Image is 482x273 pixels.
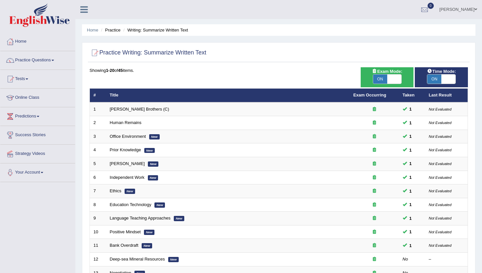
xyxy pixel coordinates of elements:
[353,242,395,249] div: Exam occurring question
[425,89,468,102] th: Last Result
[353,229,395,235] div: Exam occurring question
[361,67,414,87] div: Show exams occurring in exams
[353,175,395,181] div: Exam occurring question
[110,107,169,112] a: [PERSON_NAME] Brothers (C)
[0,145,75,161] a: Strategy Videos
[353,106,395,113] div: Exam occurring question
[110,161,145,166] a: [PERSON_NAME]
[429,135,452,138] small: Not Evaluated
[110,147,141,152] a: Prior Knowledge
[110,188,121,193] a: Ethics
[110,120,142,125] a: Human Remains
[90,67,468,73] div: Showing of items.
[353,120,395,126] div: Exam occurring question
[353,202,395,208] div: Exam occurring question
[429,107,452,111] small: Not Evaluated
[106,89,350,102] th: Title
[407,242,414,249] span: You can still take this question
[142,243,152,248] em: New
[90,252,106,266] td: 12
[0,89,75,105] a: Online Class
[407,228,414,235] span: You can still take this question
[168,257,179,262] em: New
[0,70,75,86] a: Tests
[0,163,75,180] a: Your Account
[90,48,206,58] h2: Practice Writing: Summarize Written Text
[99,27,120,33] li: Practice
[144,148,155,153] em: New
[122,27,188,33] li: Writing: Summarize Written Text
[118,68,123,73] b: 45
[353,134,395,140] div: Exam occurring question
[0,107,75,124] a: Predictions
[149,134,160,139] em: New
[403,257,408,262] em: No
[125,189,135,194] em: New
[144,230,154,235] em: New
[90,225,106,239] td: 10
[90,239,106,253] td: 11
[429,230,452,234] small: Not Evaluated
[90,89,106,102] th: #
[429,148,452,152] small: Not Evaluated
[90,102,106,116] td: 1
[407,188,414,195] span: You can still take this question
[90,212,106,225] td: 9
[106,68,114,73] b: 1-20
[353,256,395,262] div: Exam occurring question
[427,74,441,84] span: ON
[0,32,75,49] a: Home
[429,176,452,179] small: Not Evaluated
[90,116,106,130] td: 2
[353,147,395,153] div: Exam occurring question
[407,106,414,113] span: You can still take this question
[90,198,106,212] td: 8
[407,133,414,140] span: You can still take this question
[353,93,386,97] a: Exam Occurring
[429,162,452,166] small: Not Evaluated
[407,160,414,167] span: You can still take this question
[407,119,414,126] span: You can still take this question
[90,171,106,184] td: 6
[148,161,158,167] em: New
[407,201,414,208] span: You can still take this question
[154,202,165,208] em: New
[429,203,452,207] small: Not Evaluated
[174,216,184,221] em: New
[373,74,387,84] span: ON
[407,174,414,181] span: You can still take this question
[429,243,452,247] small: Not Evaluated
[353,215,395,221] div: Exam occurring question
[148,175,158,180] em: New
[110,243,138,248] a: Bank Overdraft
[353,161,395,167] div: Exam occurring question
[429,216,452,220] small: Not Evaluated
[110,216,171,220] a: Language Teaching Approaches
[429,121,452,125] small: Not Evaluated
[424,68,458,75] span: Time Mode:
[90,184,106,198] td: 7
[90,130,106,143] td: 3
[353,188,395,194] div: Exam occurring question
[407,147,414,154] span: You can still take this question
[0,51,75,68] a: Practice Questions
[90,143,106,157] td: 4
[407,215,414,222] span: You can still take this question
[110,229,141,234] a: Positive Mindset
[0,126,75,142] a: Success Stories
[110,257,165,262] a: Deep-sea Mineral Resources
[399,89,425,102] th: Taken
[110,202,151,207] a: Education Technology
[428,3,434,9] span: 0
[90,157,106,171] td: 5
[429,189,452,193] small: Not Evaluated
[110,134,146,139] a: Office Environment
[429,256,464,262] div: –
[87,28,98,32] a: Home
[110,175,145,180] a: Independent Work
[369,68,405,75] span: Exam Mode:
